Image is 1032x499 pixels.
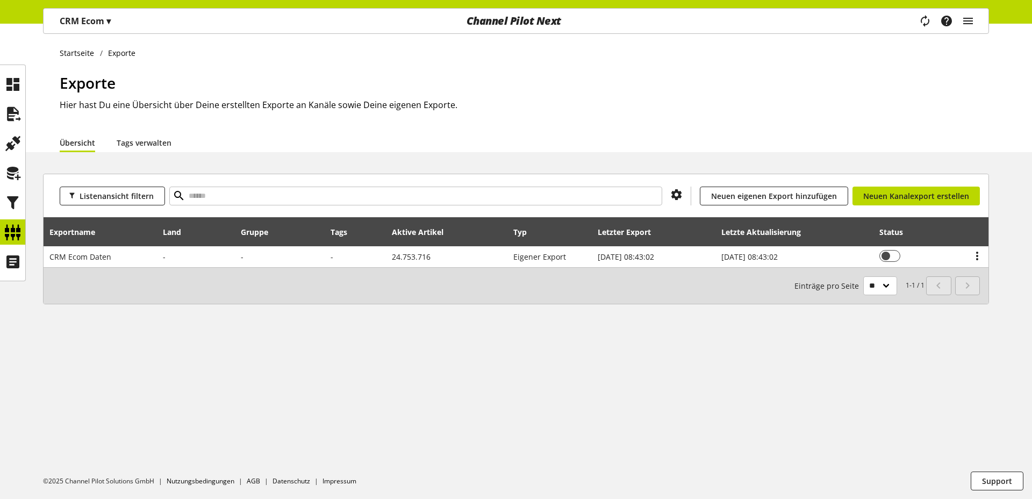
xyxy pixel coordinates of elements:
[982,475,1012,487] span: Support
[60,187,165,205] button: Listenansicht filtern
[43,8,989,34] nav: main navigation
[117,137,171,148] a: Tags verwalten
[106,15,111,27] span: ▾
[49,226,106,238] div: Exportname
[247,476,260,486] a: AGB
[513,252,566,262] span: Eigener Export
[721,226,812,238] div: Letzte Aktualisierung
[711,190,837,202] span: Neuen eigenen Export hinzufügen
[241,226,279,238] div: Gruppe
[513,226,537,238] div: Typ
[60,98,989,111] h2: Hier hast Du eine Übersicht über Deine erstellten Exporte an Kanäle sowie Deine eigenen Exporte.
[273,476,310,486] a: Datenschutz
[49,252,111,262] span: CRM Ecom Daten
[794,276,924,295] small: 1-1 / 1
[43,476,167,486] li: ©2025 Channel Pilot Solutions GmbH
[60,15,111,27] p: CRM Ecom
[167,476,234,486] a: Nutzungsbedingungen
[322,476,356,486] a: Impressum
[863,190,969,202] span: Neuen Kanalexport erstellen
[392,226,454,238] div: Aktive Artikel
[852,187,980,205] a: Neuen Kanalexport erstellen
[721,252,778,262] span: [DATE] 08:43:02
[392,252,431,262] span: 24.753.716
[879,226,914,238] div: Status
[598,252,654,262] span: [DATE] 08:43:02
[60,47,100,59] a: Startseite
[60,137,95,148] a: Übersicht
[700,187,848,205] a: Neuen eigenen Export hinzufügen
[971,472,1023,490] button: Support
[163,226,192,238] div: Land
[794,280,863,291] span: Einträge pro Seite
[60,73,116,93] span: Exporte
[598,226,662,238] div: Letzter Export
[163,252,166,262] span: -
[80,190,154,202] span: Listenansicht filtern
[331,252,333,262] span: -
[331,226,347,238] div: Tags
